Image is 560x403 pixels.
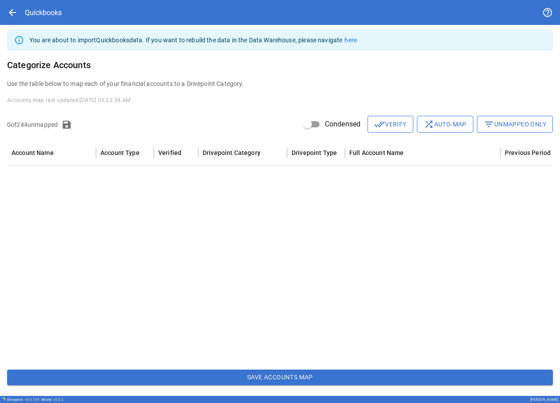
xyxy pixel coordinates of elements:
div: Previous Period [505,149,551,156]
img: Drivepoint [2,397,5,401]
button: Auto-map [417,116,473,133]
p: 0 of 244 unmapped [7,120,58,129]
div: You are about to import Quickbooks data. If you want to rebuild the data in the Data Warehouse, p... [29,32,357,48]
div: Verified [158,149,181,156]
span: filter_list [484,119,494,130]
div: Full Account Name [349,149,404,156]
span: shuffle [424,119,434,130]
button: Save Accounts Map [7,370,553,386]
h6: Categorize Accounts [7,58,553,72]
div: Account Type [100,149,140,156]
div: [PERSON_NAME] [530,398,558,402]
a: here [344,37,357,44]
button: Unmapped Only [477,116,553,133]
div: Drivepoint [7,398,40,402]
span: Accounts map last updated: [DATE] 06:22:34 AM [7,97,131,103]
span: Condensed [325,119,360,130]
div: Quickbooks [25,8,62,17]
span: v 5.0.2 [53,398,64,402]
span: done_all [374,119,385,130]
p: Use the table below to map each of your financial accounts to a Drivepoint Category. [7,79,553,88]
div: Account Name [12,149,54,156]
span: arrow_back [7,7,18,18]
div: Drivepoint Category [203,149,260,156]
span: v 6.0.109 [25,398,40,402]
button: Verify [368,116,413,133]
div: Model [41,398,64,402]
div: Drivepoint Type [292,149,337,156]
